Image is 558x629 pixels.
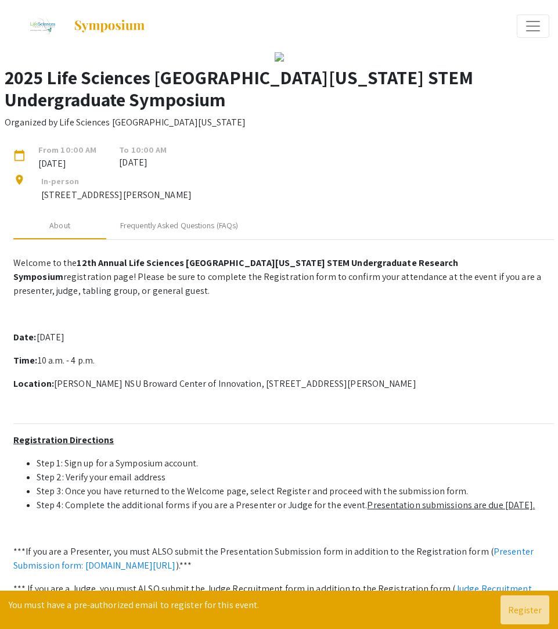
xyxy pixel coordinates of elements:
p: 10 a.m. - 4 p.m. [13,354,554,368]
a: 2025 Life Sciences South Florida STEM Undergraduate Symposium [9,12,146,41]
li: Step 1: Sign up for a Symposium account. [37,457,554,470]
mat-icon: calendar_today [13,150,27,164]
button: Register [501,595,549,624]
span: In-person [41,175,79,186]
mat-icon: location_on [13,174,27,188]
strong: Time: [13,354,38,366]
p: *** If you are a Judge, you must ALSO submit the Judge Recruitment form in addition to the Regist... [13,582,554,610]
p: ***If you are a Presenter, you must ALSO submit the Presentation Submission form in addition to t... [13,545,554,573]
li: Step 2: Verify your email address [37,470,554,484]
iframe: Chat [9,577,49,620]
img: 2025 Life Sciences South Florida STEM Undergraduate Symposium [23,12,62,41]
img: Symposium by ForagerOne [73,19,146,33]
p: Welcome to the registration page! Please be sure to complete the Registration form to confirm you... [13,256,554,298]
span: To 10:00 AM [119,143,167,156]
span: [DATE] [30,157,105,170]
p: Organized by Life Sciences [GEOGRAPHIC_DATA][US_STATE] [5,116,246,130]
p: [DATE] [13,330,554,344]
li: Step 4: Complete the additional forms if you are a Presenter or Judge for the event. [37,498,554,512]
li: Step 3: Once you have returned to the Welcome page, select Register and proceed with the submissi... [37,484,554,498]
span: From 10:00 AM [30,143,105,157]
div: Frequently Asked Questions (FAQs) [120,220,238,232]
u: Registration Directions [13,434,114,446]
strong: Location: [13,378,54,390]
u: Presentation submissions are due [DATE]. [367,499,535,511]
strong: Date: [13,331,37,343]
img: 32153a09-f8cb-4114-bf27-cfb6bc84fc69.png [275,52,284,62]
button: Expand or Collapse Menu [517,15,549,38]
p: [PERSON_NAME] NSU Broward Center of Innovation, [STREET_ADDRESS][PERSON_NAME] [13,377,554,391]
strong: 12th Annual Life Sciences [GEOGRAPHIC_DATA][US_STATE] STEM Undergraduate Research Symposium [13,257,459,283]
p: You must have a pre-authorized email to register for this event. [9,598,259,612]
div: About [49,220,70,232]
span: [DATE] [119,156,167,170]
p: [STREET_ADDRESS][PERSON_NAME] [41,188,192,202]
